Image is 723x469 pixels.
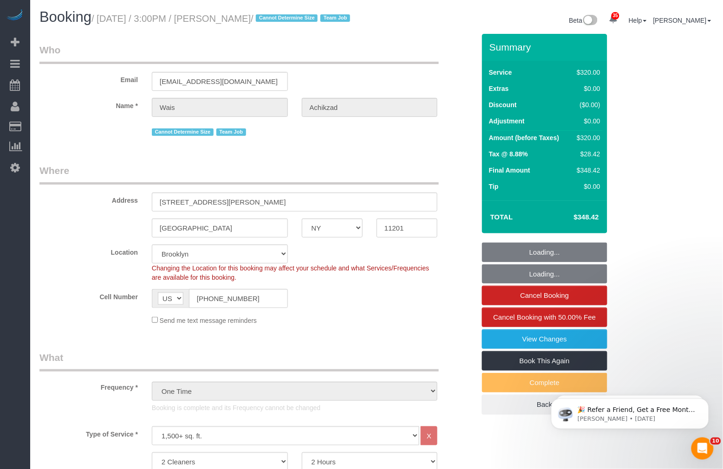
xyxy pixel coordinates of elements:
span: Team Job [216,128,246,136]
label: Adjustment [489,116,525,126]
input: City [152,218,288,238]
div: $28.42 [573,149,600,159]
span: / [251,13,353,24]
div: $0.00 [573,182,600,191]
label: Address [33,193,145,205]
span: Cannot Determine Size [256,14,318,22]
label: Email [33,72,145,84]
a: Beta [569,17,598,24]
span: Cannot Determine Size [152,128,214,136]
strong: Total [490,213,513,221]
label: Location [33,244,145,257]
div: $0.00 [573,116,600,126]
label: Final Amount [489,166,530,175]
label: Frequency * [33,379,145,392]
span: Send me text message reminders [160,317,257,324]
label: Extras [489,84,509,93]
label: Tip [489,182,499,191]
input: Last Name [302,98,438,117]
p: Booking is complete and its Frequency cannot be changed [152,403,437,412]
a: View Changes [482,329,607,349]
a: Cancel Booking with 50.00% Fee [482,308,607,327]
iframe: Intercom notifications message [537,379,723,444]
div: ($0.00) [573,100,600,109]
span: Team Job [320,14,350,22]
a: Help [629,17,647,24]
a: Cancel Booking [482,286,607,305]
span: 35 [612,12,619,19]
span: Booking [39,9,91,25]
div: $0.00 [573,84,600,93]
span: Cancel Booking with 50.00% Fee [494,313,596,321]
label: Discount [489,100,517,109]
h4: $348.42 [546,213,599,221]
legend: What [39,351,439,372]
label: Type of Service * [33,426,145,439]
span: 🎉 Refer a Friend, Get a Free Month! 🎉 Love Automaid? Share the love! When you refer a friend who ... [40,27,159,127]
input: Email [152,72,288,91]
p: Message from Ellie, sent 5d ago [40,36,160,44]
label: Service [489,68,512,77]
label: Tax @ 8.88% [489,149,528,159]
input: First Name [152,98,288,117]
img: Automaid Logo [6,9,24,22]
label: Name * [33,98,145,110]
iframe: Intercom live chat [691,437,714,460]
legend: Who [39,43,439,64]
legend: Where [39,164,439,185]
a: Back [482,395,607,414]
span: 10 [710,437,721,445]
span: Changing the Location for this booking may affect your schedule and what Services/Frequencies are... [152,264,429,281]
a: 35 [604,9,622,30]
label: Amount (before Taxes) [489,133,559,142]
h3: Summary [489,42,603,52]
a: Book This Again [482,351,607,371]
div: $320.00 [573,68,600,77]
label: Cell Number [33,289,145,302]
img: New interface [582,15,598,27]
div: $348.42 [573,166,600,175]
input: Cell Number [189,289,288,308]
div: $320.00 [573,133,600,142]
small: / [DATE] / 3:00PM / [PERSON_NAME] [91,13,353,24]
input: Zip Code [377,218,437,238]
a: [PERSON_NAME] [653,17,711,24]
